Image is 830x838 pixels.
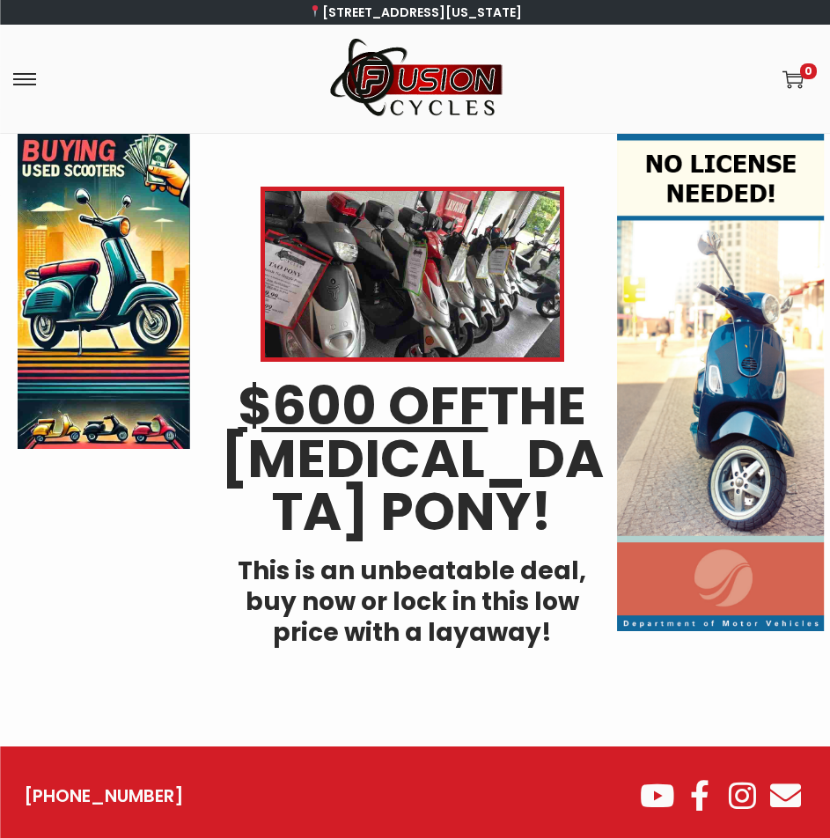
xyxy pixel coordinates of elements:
a: [PHONE_NUMBER] [24,783,184,808]
h2: THE [MEDICAL_DATA] PONY! [217,379,608,538]
a: 0 [782,69,804,90]
img: 📍 [309,5,321,18]
img: Woostify mobile logo [327,38,503,120]
u: $600 OFF [238,369,488,443]
h4: This is an unbeatable deal, buy now or lock in this low price with a layaway! [217,555,608,648]
a: [STREET_ADDRESS][US_STATE] [308,4,522,21]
